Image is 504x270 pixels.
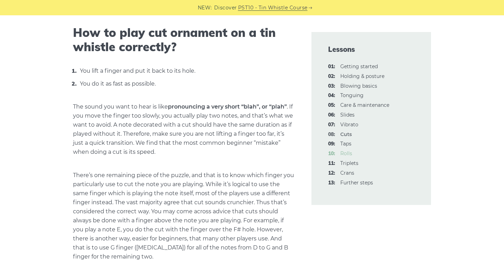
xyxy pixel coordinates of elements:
span: 08: [328,130,335,139]
strong: pronouncing a very short “blah”, or “plah” [168,103,287,110]
a: 12:Crans [340,170,354,176]
a: 09:Taps [340,141,351,147]
span: 10: [328,150,335,158]
li: You do it as fast as possible. [78,79,295,88]
p: The sound you want to hear is like . If you move the finger too slowly, you actually play two not... [73,102,295,157]
span: 03: [328,82,335,90]
a: 10:Rolls [340,150,352,157]
span: 11: [328,159,335,168]
a: 13:Further steps [340,180,373,186]
span: NEW: [198,4,212,12]
span: 07: [328,121,335,129]
a: 11:Triplets [340,160,358,166]
span: 12: [328,169,335,177]
span: Discover [214,4,237,12]
a: 05:Care & maintenance [340,102,389,108]
a: 06:Slides [340,112,355,118]
a: PST10 - Tin Whistle Course [238,4,308,12]
span: 13: [328,179,335,187]
a: 07:Vibrato [340,121,358,128]
strong: Cuts [340,131,352,137]
a: 01:Getting started [340,63,378,70]
span: 09: [328,140,335,148]
li: You lift a finger and put it back to its hole. [78,66,295,76]
span: 04: [328,92,335,100]
h2: How to play cut ornament on a tin whistle correctly? [73,26,295,54]
span: 05: [328,101,335,110]
span: Lessons [328,45,414,54]
span: 02: [328,72,335,81]
a: 04:Tonguing [340,92,364,98]
span: 06: [328,111,335,119]
span: 01: [328,63,335,71]
a: 03:Blowing basics [340,83,377,89]
a: 02:Holding & posture [340,73,384,79]
p: There’s one remaining piece of the puzzle, and that is to know which finger you particularly use ... [73,171,295,261]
